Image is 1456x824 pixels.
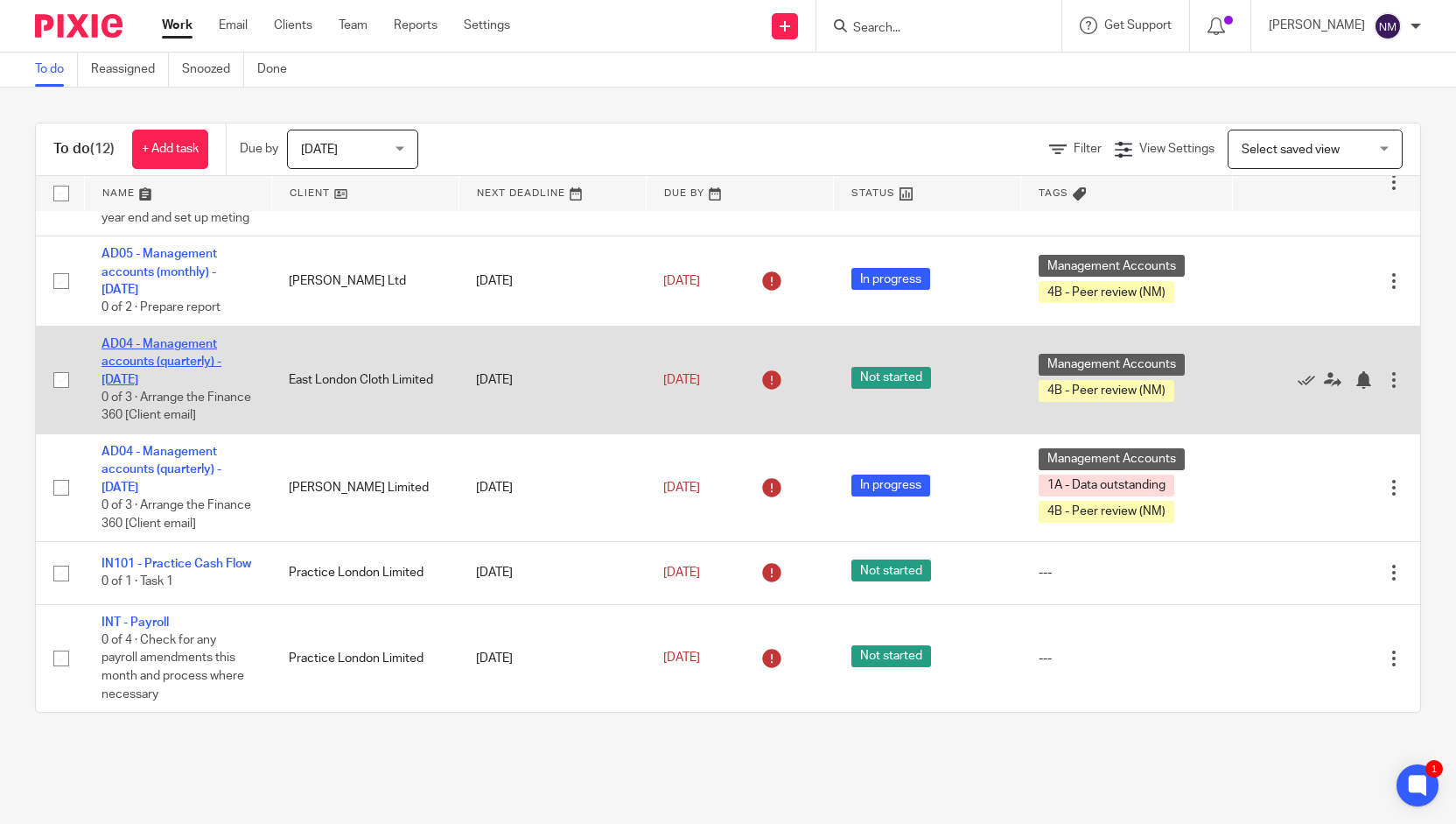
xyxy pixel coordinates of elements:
[182,53,244,87] a: Snoozed
[101,391,251,422] span: 0 of 3 · Arrange the Finance 360 [Client email]
[458,604,646,712] td: [DATE]
[1039,501,1174,523] span: 4B - Peer review (NM)
[1039,281,1174,303] span: 4B - Peer review (NM)
[458,326,646,433] td: [DATE]
[271,604,458,712] td: Practice London Limited
[464,17,510,34] a: Settings
[1269,17,1365,34] p: [PERSON_NAME]
[90,142,115,156] span: (12)
[1139,143,1214,155] span: View Settings
[1039,564,1215,581] div: ---
[101,575,173,588] span: 0 of 1 · Task 1
[1374,12,1402,40] img: svg%3E
[851,645,931,667] span: Not started
[101,558,251,570] a: IN101 - Practice Cash Flow
[1039,255,1185,277] span: Management Accounts
[1074,143,1102,155] span: Filter
[257,53,300,87] a: Done
[851,367,931,389] span: Not started
[1039,475,1174,497] span: 1A - Data outstanding
[91,53,169,87] a: Reassigned
[101,338,221,386] a: AD04 - Management accounts (quarterly) - [DATE]
[53,140,115,158] h1: To do
[663,374,700,386] span: [DATE]
[1104,19,1172,32] span: Get Support
[162,17,192,34] a: Work
[663,275,700,287] span: [DATE]
[1242,144,1340,156] span: Select saved view
[1039,188,1068,198] span: Tags
[1039,380,1174,402] span: 4B - Peer review (NM)
[301,144,338,156] span: [DATE]
[35,53,78,87] a: To do
[663,482,700,494] span: [DATE]
[394,17,437,34] a: Reports
[851,475,930,497] span: In progress
[271,434,458,542] td: [PERSON_NAME] Limited
[1039,650,1215,667] div: ---
[132,130,208,169] a: + Add task
[271,326,458,433] td: East London Cloth Limited
[35,14,122,38] img: Pixie
[101,616,169,629] a: INT - Payroll
[101,302,220,314] span: 0 of 2 · Prepare report
[851,268,930,290] span: In progress
[458,434,646,542] td: [DATE]
[271,542,458,604] td: Practice London Limited
[219,17,248,34] a: Email
[851,560,931,581] span: Not started
[101,634,244,701] span: 0 of 4 · Check for any payroll amendments this month and process where necessary
[274,17,312,34] a: Clients
[458,236,646,327] td: [DATE]
[240,140,278,158] p: Due by
[1425,760,1443,778] div: 1
[458,542,646,604] td: [DATE]
[101,499,251,530] span: 0 of 3 · Arrange the Finance 360 [Client email]
[663,652,700,665] span: [DATE]
[851,21,1009,37] input: Search
[101,248,217,296] a: AD05 - Management accounts (monthly) - [DATE]
[1298,371,1324,389] a: Mark as done
[339,17,367,34] a: Team
[101,446,221,494] a: AD04 - Management accounts (quarterly) - [DATE]
[663,567,700,579] span: [DATE]
[1039,354,1185,376] span: Management Accounts
[1039,448,1185,470] span: Management Accounts
[271,236,458,327] td: [PERSON_NAME] Ltd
